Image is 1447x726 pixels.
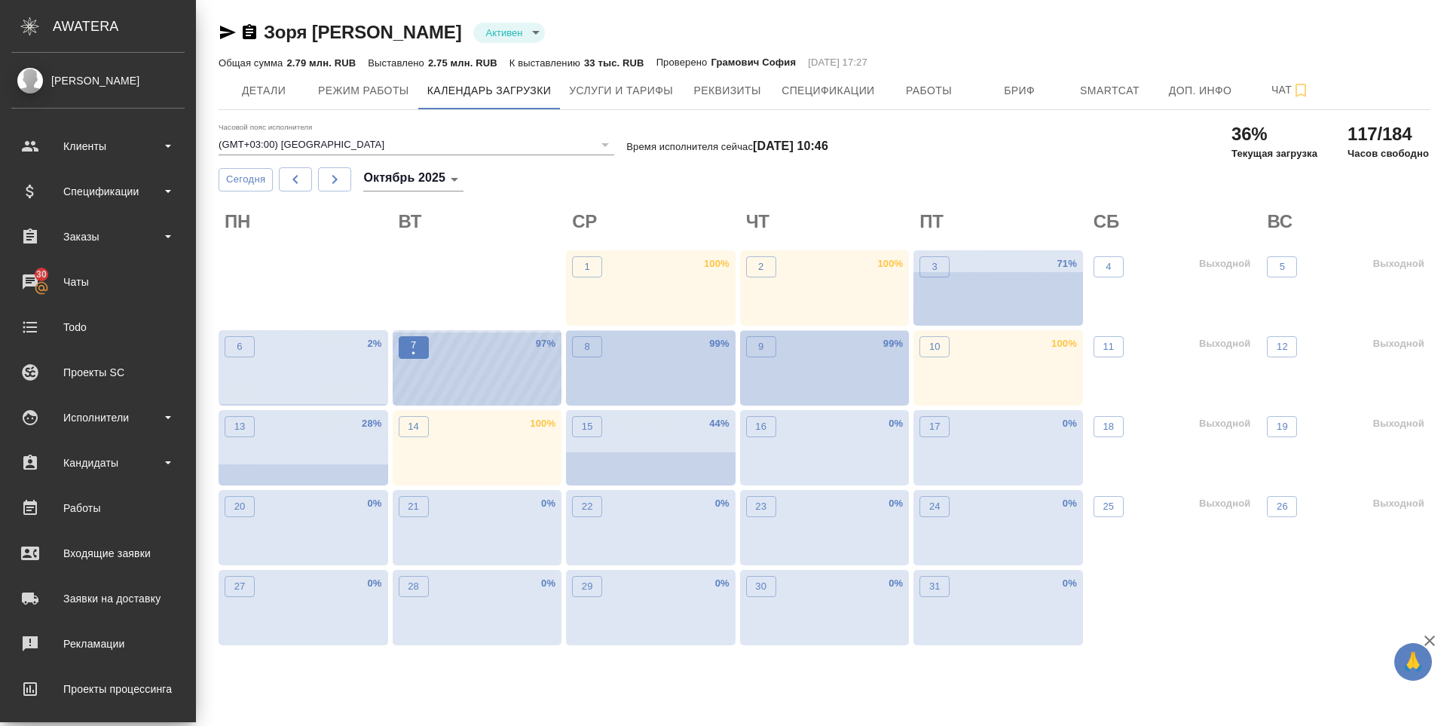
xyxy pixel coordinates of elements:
button: 25 [1094,496,1124,517]
p: Выходной [1199,336,1250,351]
p: 99 % [883,336,903,351]
a: Входящие заявки [4,535,192,572]
p: 27 [234,579,246,594]
button: 10 [919,336,950,357]
p: 0 % [1063,416,1077,431]
p: 19 [1277,419,1288,434]
span: Календарь загрузки [427,81,552,100]
div: Рекламации [11,633,185,655]
p: 28 % [362,416,381,431]
p: 28 [408,579,419,594]
button: 2 [746,256,776,277]
p: 71 % [1057,256,1076,271]
h2: ВС [1267,210,1430,234]
div: Чаты [11,271,185,293]
p: 2.75 млн. RUB [428,57,497,69]
span: Услуги и тарифы [569,81,673,100]
h2: ПТ [919,210,1083,234]
span: 30 [27,267,56,282]
p: 3 [932,259,938,274]
p: [DATE] 17:27 [808,55,867,70]
button: 🙏 [1394,643,1432,681]
p: 13 [234,419,246,434]
button: 19 [1267,416,1297,437]
p: 5 [1280,259,1285,274]
p: 97 % [536,336,555,351]
a: Заявки на доставку [4,580,192,617]
p: 0 % [889,416,903,431]
p: 2.79 млн. RUB [286,57,356,69]
p: • [411,346,416,361]
button: 17 [919,416,950,437]
button: 21 [399,496,429,517]
button: Активен [481,26,527,39]
a: Зоря [PERSON_NAME] [264,22,461,42]
p: 0 % [889,576,903,591]
button: 16 [746,416,776,437]
div: Работы [11,497,185,519]
button: 14 [399,416,429,437]
p: 26 [1277,499,1288,514]
span: Сегодня [226,171,265,188]
p: 0 % [715,496,730,511]
button: 24 [919,496,950,517]
p: Выходной [1199,416,1250,431]
a: 30Чаты [4,263,192,301]
button: 27 [225,576,255,597]
p: 10 [929,339,941,354]
div: [PERSON_NAME] [11,72,185,89]
p: Выходной [1199,496,1250,511]
h2: 36% [1231,122,1317,146]
button: 28 [399,576,429,597]
a: Работы [4,489,192,527]
p: Часов свободно [1348,146,1429,161]
button: 26 [1267,496,1297,517]
label: Часовой пояс исполнителя [219,124,313,131]
p: 44 % [709,416,729,431]
p: Общая сумма [219,57,286,69]
div: Кандидаты [11,452,185,474]
p: 0 % [889,496,903,511]
p: Выставлено [368,57,428,69]
div: Активен [473,23,545,43]
p: 7 [411,338,416,353]
button: 13 [225,416,255,437]
button: 4 [1094,256,1124,277]
button: 18 [1094,416,1124,437]
span: Работы [893,81,965,100]
p: 8 [584,339,589,354]
a: Проекты SC [4,354,192,391]
button: 12 [1267,336,1297,357]
button: 9 [746,336,776,357]
p: 100 % [877,256,903,271]
p: 100 % [1051,336,1077,351]
h2: ВТ [399,210,562,234]
button: 20 [225,496,255,517]
div: Спецификации [11,180,185,203]
p: 0 % [541,496,555,511]
button: 22 [572,496,602,517]
p: Выходной [1199,256,1250,271]
h2: СР [572,210,736,234]
button: Скопировать ссылку [240,23,259,41]
p: Выходной [1373,416,1424,431]
p: 24 [929,499,941,514]
span: Детали [228,81,300,100]
p: 18 [1103,419,1114,434]
p: Выходной [1373,336,1424,351]
p: Проверено [656,55,711,70]
div: Проекты SC [11,361,185,384]
button: 7• [399,336,429,359]
div: Исполнители [11,406,185,429]
p: 0 % [541,576,555,591]
p: 2 % [367,336,381,351]
h2: ЧТ [746,210,910,234]
p: 21 [408,499,419,514]
button: 5 [1267,256,1297,277]
p: 4 [1106,259,1111,274]
div: Проекты процессинга [11,678,185,700]
p: 20 [234,499,246,514]
a: Todo [4,308,192,346]
p: 0 % [715,576,730,591]
p: 23 [755,499,766,514]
